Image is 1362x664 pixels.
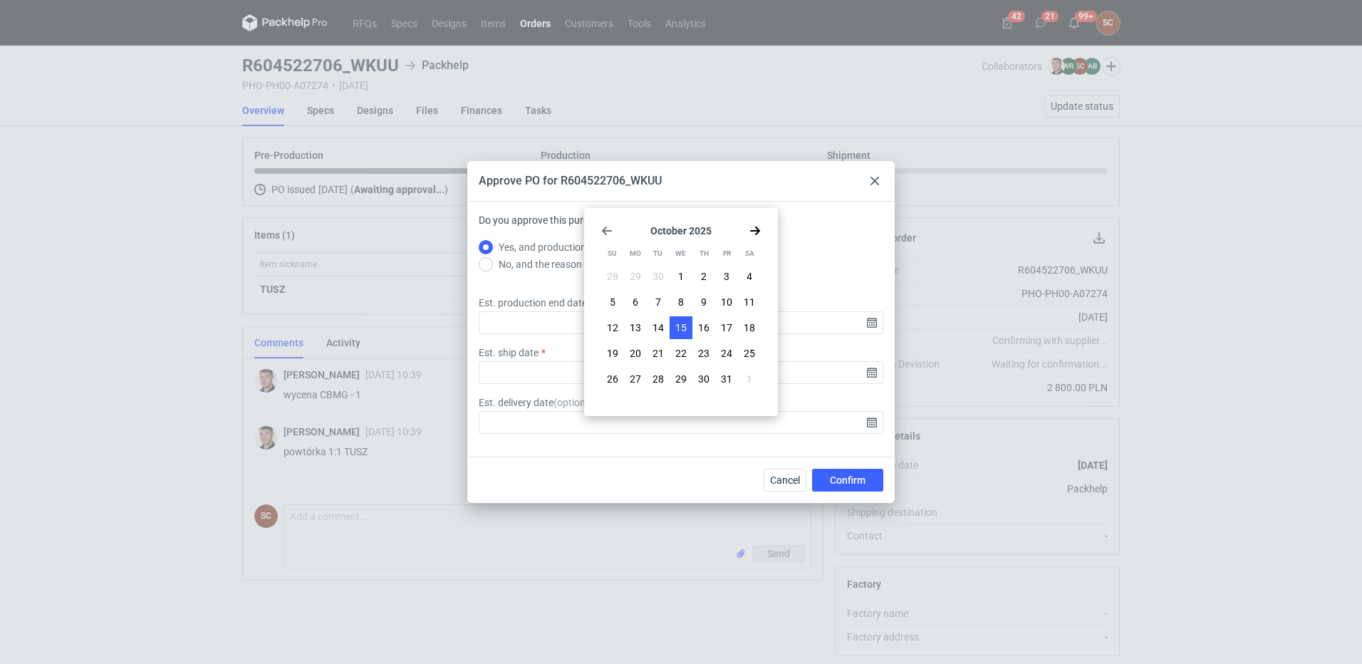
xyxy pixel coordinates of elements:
[701,295,707,309] span: 9
[601,342,624,365] button: Sun Oct 19 2025
[692,342,715,365] button: Thu Oct 23 2025
[647,291,670,313] button: Tue Oct 07 2025
[670,242,692,265] div: We
[624,265,647,288] button: Mon Sep 29 2025
[630,346,641,360] span: 20
[670,291,692,313] button: Wed Oct 08 2025
[698,321,709,335] span: 16
[716,242,738,265] div: Fr
[653,372,664,386] span: 28
[747,372,752,386] span: 1
[701,269,707,284] span: 2
[715,265,738,288] button: Fri Oct 03 2025
[647,316,670,339] button: Tue Oct 14 2025
[601,225,613,237] svg: Go back 1 month
[630,372,641,386] span: 27
[610,295,615,309] span: 5
[607,346,618,360] span: 19
[715,291,738,313] button: Fri Oct 10 2025
[624,291,647,313] button: Mon Oct 06 2025
[738,342,761,365] button: Sat Oct 25 2025
[692,291,715,313] button: Thu Oct 09 2025
[675,321,687,335] span: 15
[624,316,647,339] button: Mon Oct 13 2025
[601,368,624,390] button: Sun Oct 26 2025
[739,242,761,265] div: Sa
[692,368,715,390] button: Thu Oct 30 2025
[601,316,624,339] button: Sun Oct 12 2025
[647,242,669,265] div: Tu
[675,372,687,386] span: 29
[721,321,732,335] span: 17
[624,242,646,265] div: Mo
[670,342,692,365] button: Wed Oct 22 2025
[624,342,647,365] button: Mon Oct 20 2025
[630,269,641,284] span: 29
[747,269,752,284] span: 4
[724,269,729,284] span: 3
[479,213,640,239] label: Do you approve this purchase order?
[601,242,623,265] div: Su
[670,265,692,288] button: Wed Oct 01 2025
[715,316,738,339] button: Fri Oct 17 2025
[653,346,664,360] span: 21
[744,295,755,309] span: 11
[607,372,618,386] span: 26
[812,469,883,492] button: Confirm
[479,173,662,189] div: Approve PO for R604522706_WKUU
[670,368,692,390] button: Wed Oct 29 2025
[647,342,670,365] button: Tue Oct 21 2025
[770,475,800,485] span: Cancel
[698,372,709,386] span: 30
[721,295,732,309] span: 10
[479,296,587,310] label: Est. production end date
[738,316,761,339] button: Sat Oct 18 2025
[630,321,641,335] span: 13
[744,321,755,335] span: 18
[692,316,715,339] button: Thu Oct 16 2025
[675,346,687,360] span: 22
[479,395,597,410] label: Est. delivery date
[678,269,684,284] span: 1
[692,265,715,288] button: Thu Oct 02 2025
[607,321,618,335] span: 12
[698,346,709,360] span: 23
[633,295,638,309] span: 6
[553,397,597,408] span: ( optional )
[721,372,732,386] span: 31
[624,368,647,390] button: Mon Oct 27 2025
[647,265,670,288] button: Tue Sep 30 2025
[647,368,670,390] button: Tue Oct 28 2025
[721,346,732,360] span: 24
[607,269,618,284] span: 28
[764,469,806,492] button: Cancel
[601,225,761,237] section: October 2025
[744,346,755,360] span: 25
[678,295,684,309] span: 8
[715,368,738,390] button: Fri Oct 31 2025
[601,291,624,313] button: Sun Oct 05 2025
[479,346,539,360] label: Est. ship date
[693,242,715,265] div: Th
[653,321,664,335] span: 14
[601,265,624,288] button: Sun Sep 28 2025
[653,269,664,284] span: 30
[738,368,761,390] button: Sat Nov 01 2025
[738,265,761,288] button: Sat Oct 04 2025
[715,342,738,365] button: Fri Oct 24 2025
[655,295,661,309] span: 7
[830,475,865,485] span: Confirm
[670,316,692,339] button: Wed Oct 15 2025
[738,291,761,313] button: Sat Oct 11 2025
[749,225,761,237] svg: Go forward 1 month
